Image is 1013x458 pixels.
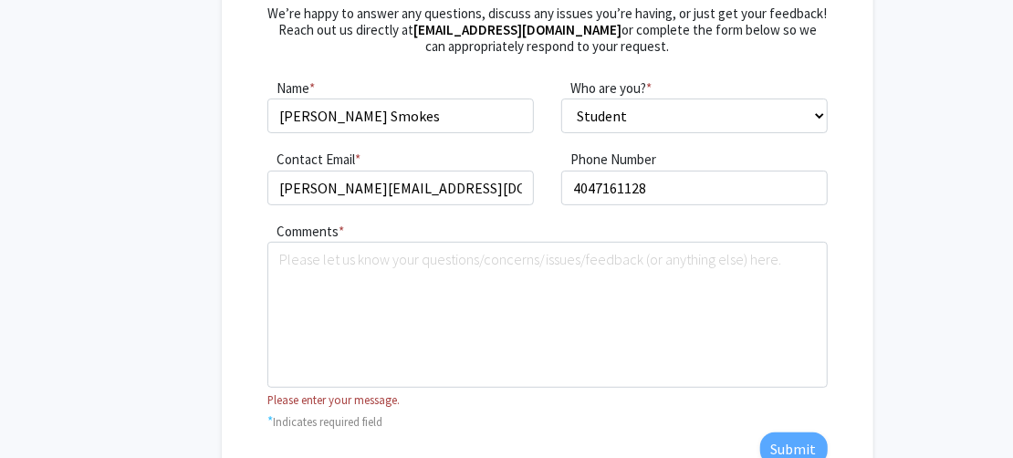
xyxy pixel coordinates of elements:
label: Contact Email [267,150,355,171]
iframe: Chat [14,376,78,444]
h5: We’re happy to answer any questions, discuss any issues you’re having, or just get your feedback!... [267,5,827,55]
label: Who are you? [561,78,646,99]
label: Phone Number [561,150,656,171]
label: Comments [267,222,339,243]
input: What's your full name? [267,99,534,133]
label: Name [267,78,309,99]
a: [EMAIL_ADDRESS][DOMAIN_NAME] [413,21,621,38]
input: What's your email? [267,171,534,205]
small: Please enter your message. [267,392,400,407]
input: What phone number can we reach you at? [561,171,828,205]
small: Indicates required field [273,414,382,429]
